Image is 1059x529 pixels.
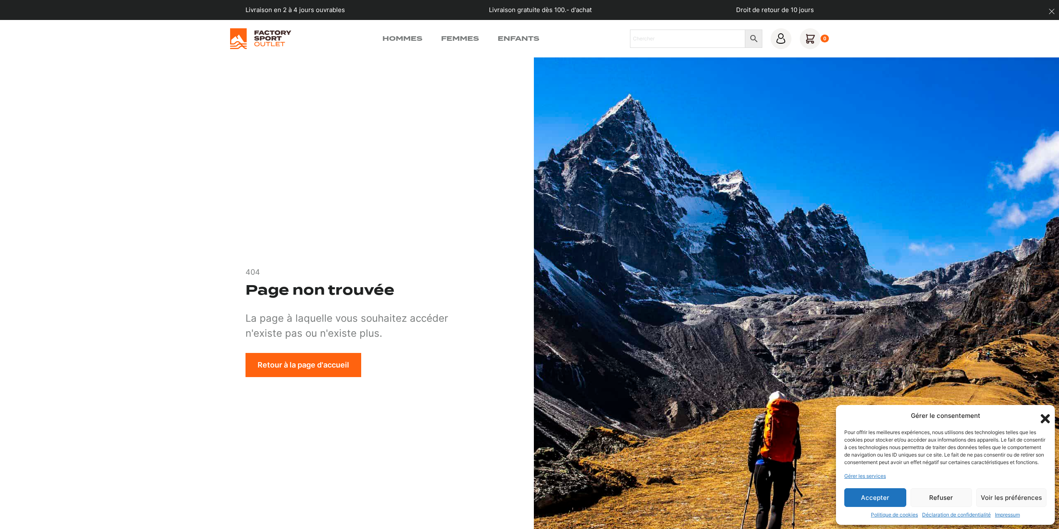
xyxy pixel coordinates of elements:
[1044,4,1059,19] button: dismiss
[230,28,291,49] img: Factory Sport Outlet
[382,34,422,44] a: Hommes
[441,34,479,44] a: Femmes
[246,311,473,341] div: La page à laquelle vous souhaitez accéder n'existe pas ou n'existe plus.
[246,266,260,278] p: 404
[736,5,814,15] p: Droit de retour de 10 jours
[498,34,539,44] a: Enfants
[995,511,1020,519] a: Impressum
[246,5,345,15] p: Livraison en 2 à 4 jours ouvrables
[1038,412,1047,420] div: Fermer la boîte de dialogue
[246,281,394,299] h1: Page non trouvée
[844,488,906,507] button: Accepter
[911,411,980,421] div: Gérer le consentement
[489,5,592,15] p: Livraison gratuite dès 100.- d'achat
[976,488,1047,507] button: Voir les préférences
[844,429,1046,466] div: Pour offrir les meilleures expériences, nous utilisons des technologies telles que les cookies po...
[910,488,972,507] button: Refuser
[821,35,829,43] div: 0
[922,511,991,519] a: Déclaration de confidentialité
[844,472,886,480] a: Gérer les services
[871,511,918,519] a: Politique de cookies
[246,353,361,377] a: Retour à la page d'accueil
[630,30,745,48] input: Chercher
